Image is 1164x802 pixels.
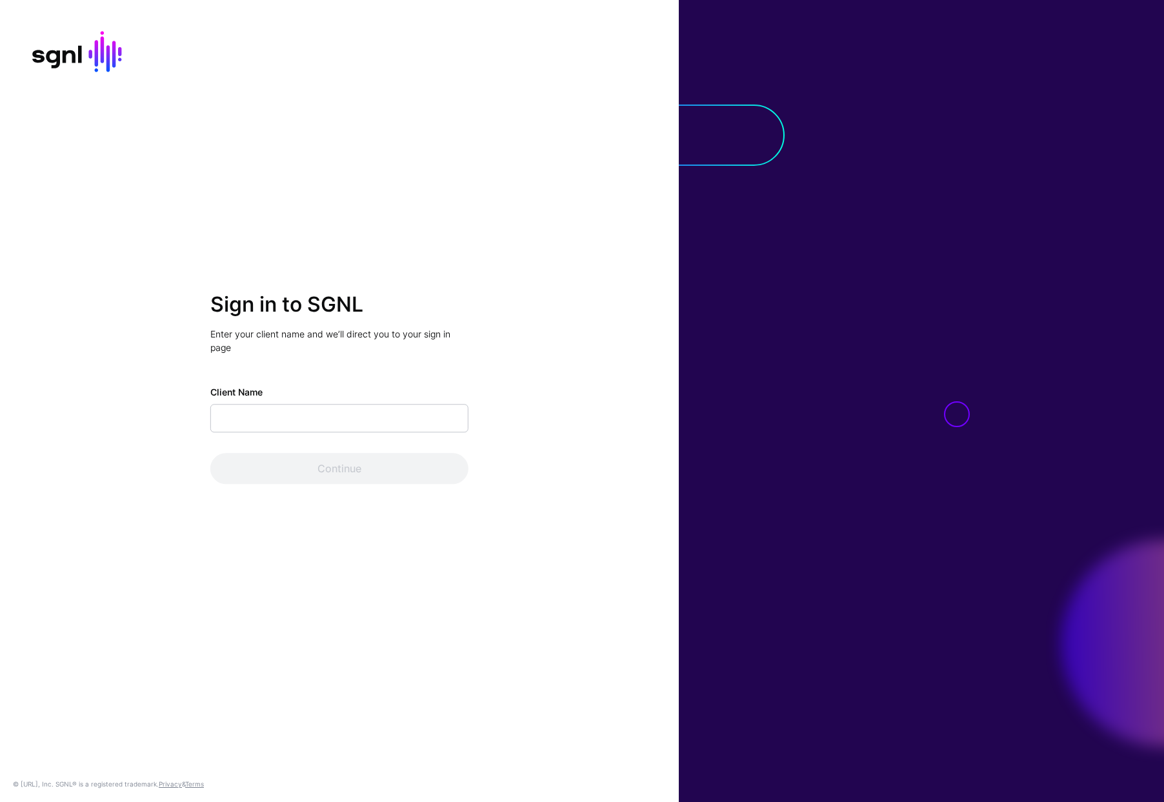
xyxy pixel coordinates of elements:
h2: Sign in to SGNL [210,292,468,317]
a: Terms [185,780,204,788]
label: Client Name [210,385,263,399]
p: Enter your client name and we’ll direct you to your sign in page [210,327,468,354]
a: Privacy [159,780,182,788]
div: © [URL], Inc. SGNL® is a registered trademark. & [13,779,204,789]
